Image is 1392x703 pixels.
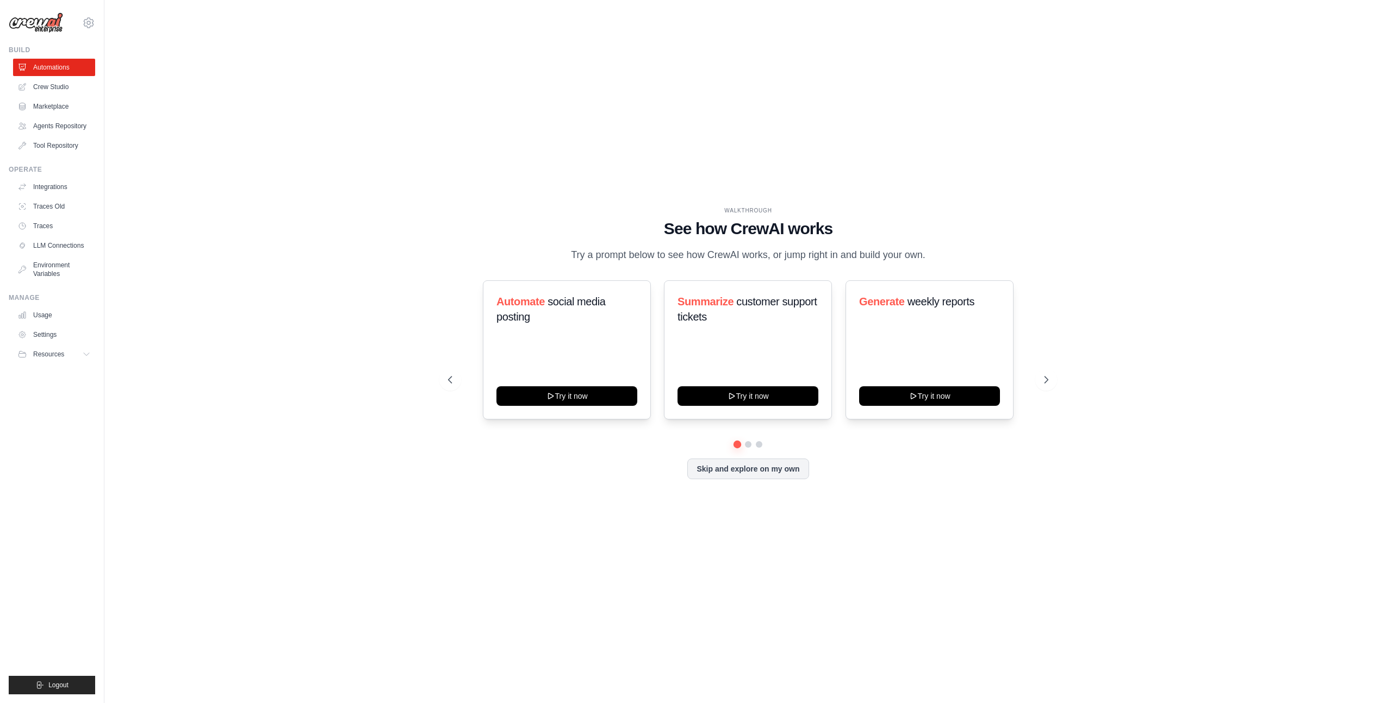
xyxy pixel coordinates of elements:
span: Summarize [678,296,734,307]
a: Agents Repository [13,117,95,135]
a: Usage [13,306,95,324]
span: Automate [496,296,545,307]
a: Traces Old [13,198,95,215]
a: Marketplace [13,98,95,115]
span: Resources [33,350,64,359]
div: Operate [9,165,95,174]
a: Environment Variables [13,256,95,283]
span: Logout [48,681,69,689]
img: Logo [9,12,63,33]
span: weekly reports [907,296,974,307]
button: Skip and explore on my own [687,459,809,479]
span: Generate [859,296,905,307]
span: social media posting [496,296,606,323]
a: Tool Repository [13,137,95,154]
button: Try it now [678,386,818,406]
button: Try it now [859,386,1000,406]
div: Manage [9,293,95,302]
span: customer support tickets [678,296,817,323]
button: Logout [9,676,95,694]
a: Automations [13,59,95,76]
button: Resources [13,346,95,363]
div: Build [9,46,95,54]
a: Crew Studio [13,78,95,96]
p: Try a prompt below to see how CrewAI works, or jump right in and build your own. [565,247,931,263]
a: Traces [13,217,95,235]
div: WALKTHROUGH [448,206,1048,215]
a: Settings [13,326,95,343]
a: Integrations [13,178,95,196]
button: Try it now [496,386,637,406]
h1: See how CrewAI works [448,219,1048,238]
a: LLM Connections [13,237,95,254]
